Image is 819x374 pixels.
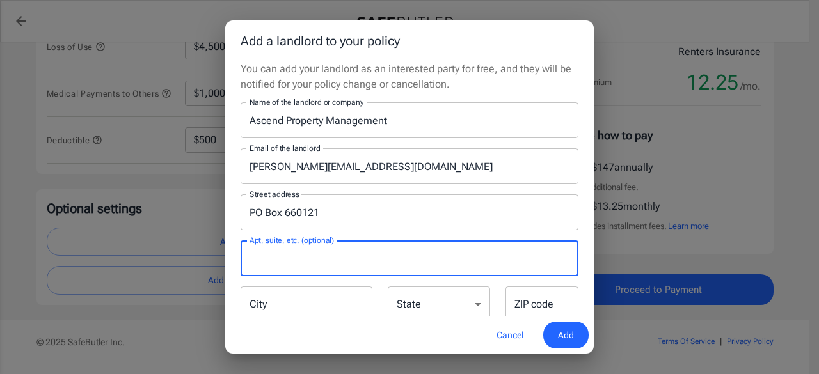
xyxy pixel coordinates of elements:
button: Add [543,322,589,349]
label: Email of the landlord [250,143,320,153]
label: Street address [250,189,299,199]
label: Apt, suite, etc. (optional) [250,235,334,245]
span: Add [558,327,574,343]
p: You can add your landlord as an interested party for free, and they will be notified for your pol... [241,61,578,92]
label: Name of the landlord or company [250,97,363,107]
h2: Add a landlord to your policy [225,20,594,61]
button: Cancel [482,322,538,349]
